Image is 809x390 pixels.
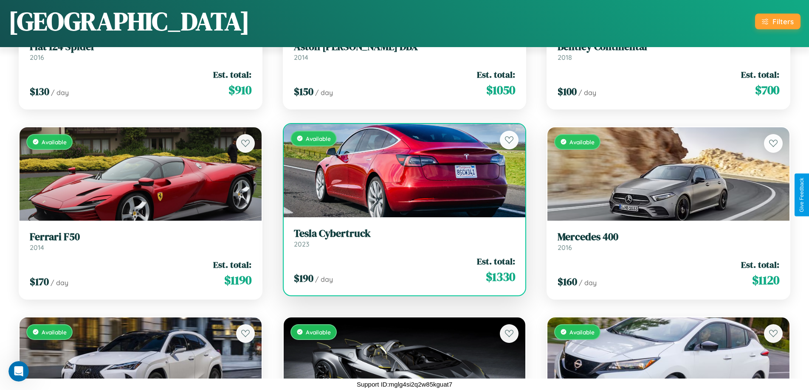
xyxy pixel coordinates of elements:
span: Available [569,328,595,336]
span: / day [578,88,596,97]
span: Est. total: [741,258,779,271]
span: Available [306,135,331,142]
span: $ 170 [30,275,49,289]
h3: Fiat 124 Spider [30,41,251,53]
span: 2014 [294,53,308,62]
span: $ 1190 [224,272,251,289]
span: / day [315,88,333,97]
span: $ 190 [294,271,313,285]
span: 2016 [558,243,572,252]
h3: Bentley Continental [558,41,779,53]
a: Ferrari F502014 [30,231,251,252]
span: Est. total: [213,68,251,81]
span: $ 100 [558,84,577,98]
div: Give Feedback [799,178,805,212]
h3: Ferrari F50 [30,231,251,243]
span: $ 1330 [486,268,515,285]
a: Tesla Cybertruck2023 [294,227,516,248]
span: $ 1050 [486,81,515,98]
span: Est. total: [741,68,779,81]
h3: Aston [PERSON_NAME] DBX [294,41,516,53]
span: 2023 [294,240,309,248]
button: Filters [755,14,801,29]
h3: Tesla Cybertruck [294,227,516,240]
h3: Mercedes 400 [558,231,779,243]
span: Est. total: [477,68,515,81]
h1: [GEOGRAPHIC_DATA] [8,4,250,39]
a: Bentley Continental2018 [558,41,779,62]
span: Est. total: [477,255,515,267]
span: Available [306,328,331,336]
a: Fiat 124 Spider2016 [30,41,251,62]
span: 2016 [30,53,44,62]
a: Mercedes 4002016 [558,231,779,252]
span: $ 910 [228,81,251,98]
span: Est. total: [213,258,251,271]
span: Available [42,328,67,336]
span: $ 160 [558,275,577,289]
span: / day [51,88,69,97]
span: / day [315,275,333,283]
span: 2018 [558,53,572,62]
span: $ 1120 [752,272,779,289]
span: / day [579,278,597,287]
div: Filters [772,17,794,26]
a: Aston [PERSON_NAME] DBX2014 [294,41,516,62]
span: / day [51,278,68,287]
span: Available [569,138,595,146]
span: $ 150 [294,84,313,98]
span: 2014 [30,243,44,252]
span: $ 700 [755,81,779,98]
p: Support ID: mglg4si2q2w85kguat7 [357,379,452,390]
span: Available [42,138,67,146]
span: $ 130 [30,84,49,98]
iframe: Intercom live chat [8,361,29,382]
